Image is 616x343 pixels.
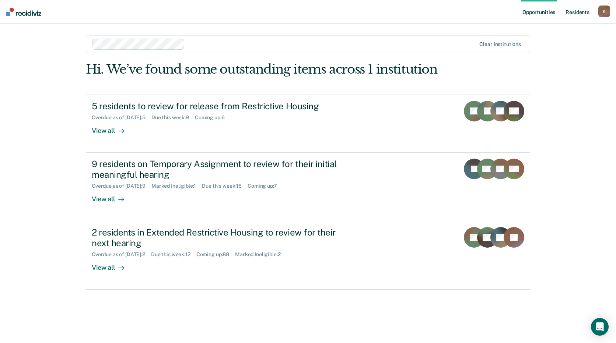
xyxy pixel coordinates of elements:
[591,318,609,336] div: Open Intercom Messenger
[92,227,350,248] div: 2 residents in Extended Restrictive Housing to review for their next hearing
[92,257,133,272] div: View all
[92,101,350,112] div: 5 residents to review for release from Restrictive Housing
[92,183,151,189] div: Overdue as of [DATE] : 9
[92,114,151,121] div: Overdue as of [DATE] : 5
[479,41,521,47] div: Clear institutions
[92,120,133,135] div: View all
[202,183,248,189] div: Due this week : 16
[92,159,350,180] div: 9 residents on Temporary Assignment to review for their initial meaningful hearing
[248,183,283,189] div: Coming up : 7
[195,114,231,121] div: Coming up : 6
[6,8,41,16] img: Recidiviz
[151,114,195,121] div: Due this week : 9
[151,251,196,258] div: Due this week : 12
[92,189,133,203] div: View all
[235,251,286,258] div: Marked Ineligible : 2
[598,6,610,17] button: K
[86,221,530,290] a: 2 residents in Extended Restrictive Housing to review for their next hearingOverdue as of [DATE]:...
[196,251,235,258] div: Coming up : 88
[92,251,151,258] div: Overdue as of [DATE] : 2
[86,153,530,221] a: 9 residents on Temporary Assignment to review for their initial meaningful hearingOverdue as of [...
[151,183,202,189] div: Marked Ineligible : 1
[86,95,530,153] a: 5 residents to review for release from Restrictive HousingOverdue as of [DATE]:5Due this week:9Co...
[86,62,441,77] div: Hi. We’ve found some outstanding items across 1 institution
